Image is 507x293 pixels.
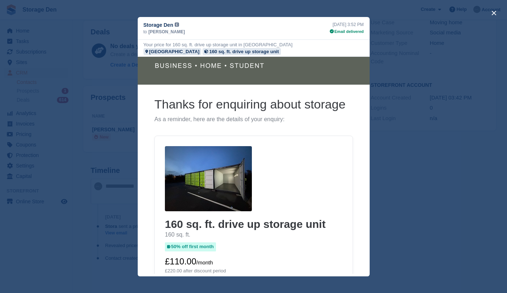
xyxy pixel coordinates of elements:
[27,211,205,217] p: £220.00 after discount period
[149,48,200,55] div: [GEOGRAPHIC_DATA]
[203,48,280,55] a: 160 sq. ft. drive up storage unit
[17,59,215,67] p: As a reminder, here are the details of your enquiry:
[17,39,215,55] h1: Thanks for enquiring about storage
[27,199,205,211] p: £110.00
[209,48,279,55] div: 160 sq. ft. drive up storage unit
[144,41,293,48] div: Your price for 160 sq. ft. drive up storage unit in [GEOGRAPHIC_DATA]
[27,89,114,154] img: 160 sq. ft. drive up storage unit
[27,174,205,182] p: 160 sq. ft.
[144,29,147,35] span: to
[149,29,185,35] span: [PERSON_NAME]
[27,186,78,195] span: 50% off first month
[330,29,364,35] div: Email delivered
[144,21,173,29] span: Storage Den
[59,203,75,209] span: /month
[144,48,201,55] a: [GEOGRAPHIC_DATA]
[27,160,205,174] h2: 160 sq. ft. drive up storage unit
[175,22,179,27] img: icon-info-grey-7440780725fd019a000dd9b08b2336e03edf1995a4989e88bcd33f0948082b44.svg
[488,7,500,19] button: close
[330,21,364,28] div: [DATE] 3:52 PM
